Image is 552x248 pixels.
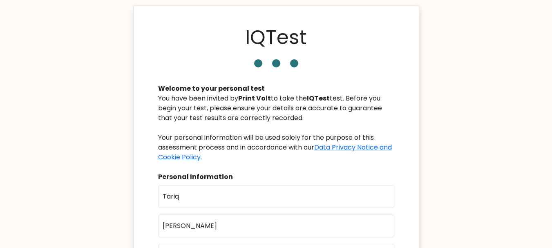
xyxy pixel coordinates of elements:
[158,172,394,182] div: Personal Information
[158,185,394,208] input: First name
[238,94,271,103] b: Print Volt
[245,26,307,49] h1: IQTest
[307,94,330,103] b: IQTest
[158,84,394,94] div: Welcome to your personal test
[158,94,394,162] div: You have been invited by to take the test. Before you begin your test, please ensure your details...
[158,214,394,237] input: Last name
[158,143,392,162] a: Data Privacy Notice and Cookie Policy.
